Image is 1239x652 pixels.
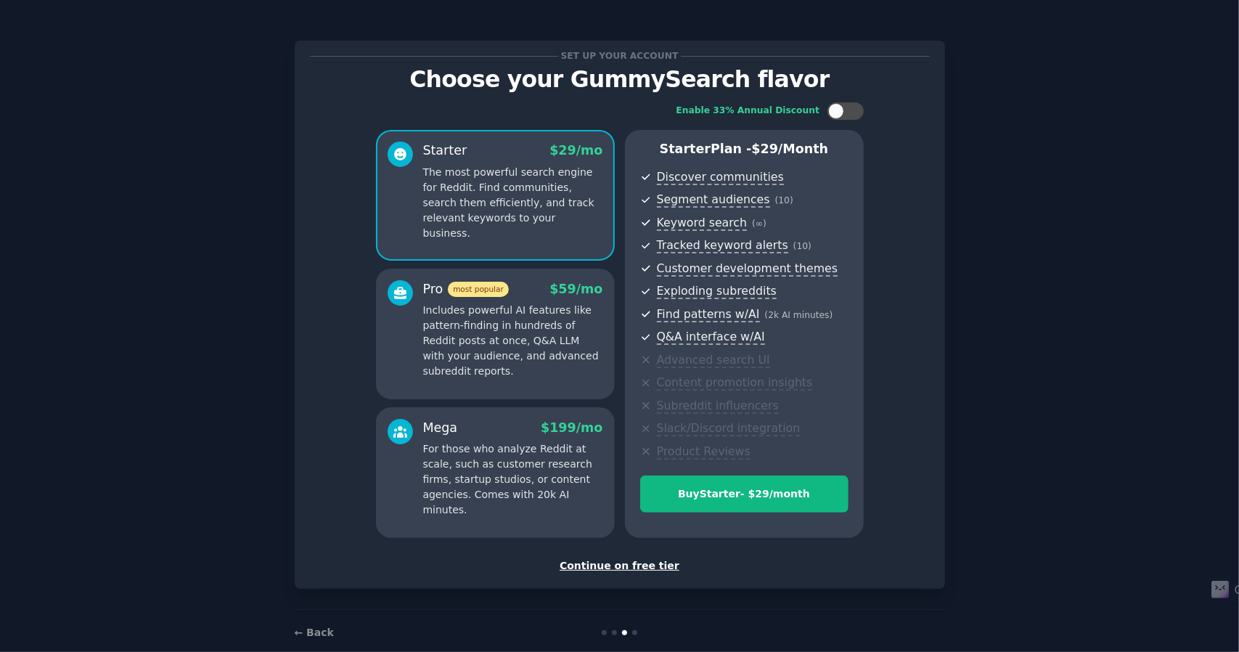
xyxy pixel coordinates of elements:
span: Customer development themes [657,261,838,277]
div: Buy Starter - $ 29 /month [641,486,848,502]
p: For those who analyze Reddit at scale, such as customer research firms, startup studios, or conte... [423,441,603,518]
span: $ 199 /mo [541,420,602,435]
p: Choose your GummySearch flavor [310,67,930,92]
span: Advanced search UI [657,353,770,368]
span: Product Reviews [657,444,751,460]
span: Segment audiences [657,192,770,208]
span: Subreddit influencers [657,399,779,414]
span: Discover communities [657,170,784,185]
a: ← Back [295,627,334,638]
span: Q&A interface w/AI [657,330,765,345]
span: Tracked keyword alerts [657,238,788,253]
span: Slack/Discord integration [657,421,801,436]
span: $ 29 /month [752,142,829,156]
span: Exploding subreddits [657,284,777,299]
div: Starter [423,142,467,160]
span: Content promotion insights [657,375,813,391]
span: Keyword search [657,216,748,231]
div: Mega [423,419,458,437]
div: Continue on free tier [310,558,930,574]
span: ( 2k AI minutes ) [765,310,833,320]
span: ( 10 ) [775,195,793,205]
span: $ 59 /mo [549,282,602,296]
span: ( 10 ) [793,241,811,251]
div: Pro [423,280,509,298]
p: The most powerful search engine for Reddit. Find communities, search them efficiently, and track ... [423,165,603,241]
p: Includes powerful AI features like pattern-finding in hundreds of Reddit posts at once, Q&A LLM w... [423,303,603,379]
span: Set up your account [558,49,681,64]
span: most popular [448,282,509,297]
span: ( ∞ ) [752,219,766,229]
p: Starter Plan - [640,140,849,158]
div: Enable 33% Annual Discount [676,105,820,118]
span: Find patterns w/AI [657,307,760,322]
button: BuyStarter- $29/month [640,476,849,513]
span: $ 29 /mo [549,143,602,158]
